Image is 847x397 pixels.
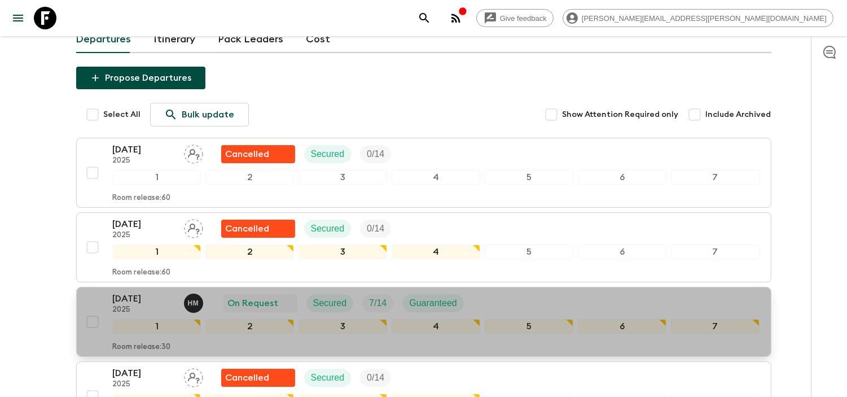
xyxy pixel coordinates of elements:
button: HM [184,294,205,313]
p: Room release: 60 [113,194,171,203]
div: Secured [304,145,352,163]
div: Secured [306,294,354,312]
a: Departures [76,26,131,53]
p: 2025 [113,231,175,240]
div: 1 [113,245,201,259]
p: Room release: 60 [113,268,171,277]
button: menu [7,7,29,29]
p: Cancelled [226,371,270,385]
span: Include Archived [706,109,771,120]
p: Guaranteed [409,296,457,310]
p: Secured [311,147,345,161]
p: 7 / 14 [369,296,387,310]
div: Trip Fill [360,220,391,238]
div: Secured [304,220,352,238]
button: Propose Departures [76,67,205,89]
div: [PERSON_NAME][EMAIL_ADDRESS][PERSON_NAME][DOMAIN_NAME] [563,9,833,27]
div: Secured [304,369,352,387]
div: Trip Fill [362,294,393,312]
div: 5 [485,170,573,185]
div: 4 [392,245,480,259]
div: Trip Fill [360,145,391,163]
span: Give feedback [494,14,553,23]
div: 7 [671,319,760,334]
div: 1 [113,319,201,334]
div: Flash Pack cancellation [221,220,295,238]
div: 2 [205,245,294,259]
p: [DATE] [113,367,175,380]
div: 3 [299,245,387,259]
button: search adventures [413,7,436,29]
p: Secured [311,371,345,385]
div: 5 [485,245,573,259]
div: 6 [578,245,666,259]
a: Give feedback [476,9,554,27]
p: [DATE] [113,143,175,156]
div: 7 [671,170,760,185]
span: Assign pack leader [184,372,203,381]
div: 2 [205,170,294,185]
span: [PERSON_NAME][EMAIL_ADDRESS][PERSON_NAME][DOMAIN_NAME] [576,14,833,23]
button: [DATE]2025Hob MedinaOn RequestSecuredTrip FillGuaranteed1234567Room release:30 [76,287,771,357]
a: Bulk update [150,103,249,126]
p: 2025 [113,380,175,389]
p: 2025 [113,156,175,165]
p: [DATE] [113,292,175,306]
p: H M [188,299,199,308]
div: 3 [299,170,387,185]
p: Secured [311,222,345,235]
span: Assign pack leader [184,148,203,157]
span: Hob Medina [184,297,205,306]
span: Assign pack leader [184,223,203,232]
p: 2025 [113,306,175,315]
div: Trip Fill [360,369,391,387]
div: 3 [299,319,387,334]
button: [DATE]2025Assign pack leaderFlash Pack cancellationSecuredTrip Fill1234567Room release:60 [76,138,771,208]
p: On Request [228,296,279,310]
div: 1 [113,170,201,185]
p: 0 / 14 [367,371,384,385]
a: Cost [306,26,331,53]
span: Select All [104,109,141,120]
p: Bulk update [182,108,235,121]
div: Flash Pack cancellation [221,145,295,163]
div: 6 [578,319,666,334]
div: Flash Pack cancellation [221,369,295,387]
div: 5 [485,319,573,334]
div: 4 [392,170,480,185]
div: 7 [671,245,760,259]
p: Cancelled [226,147,270,161]
a: Itinerary [154,26,196,53]
p: [DATE] [113,217,175,231]
div: 2 [205,319,294,334]
span: Show Attention Required only [563,109,679,120]
p: Secured [313,296,347,310]
div: 4 [392,319,480,334]
p: Cancelled [226,222,270,235]
p: 0 / 14 [367,222,384,235]
button: [DATE]2025Assign pack leaderFlash Pack cancellationSecuredTrip Fill1234567Room release:60 [76,212,771,282]
div: 6 [578,170,666,185]
p: Room release: 30 [113,343,171,352]
a: Pack Leaders [218,26,284,53]
p: 0 / 14 [367,147,384,161]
